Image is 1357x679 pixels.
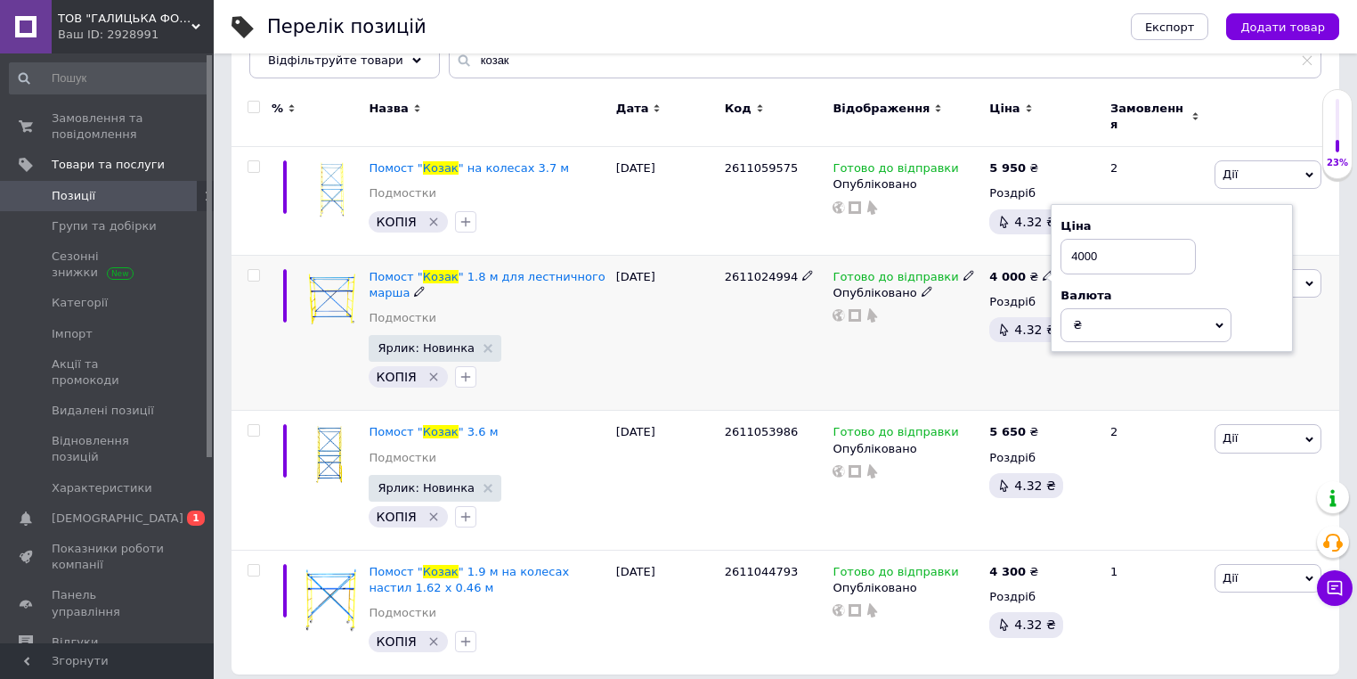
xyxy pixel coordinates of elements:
span: Ціна [989,101,1020,117]
span: 1 [187,511,205,526]
img: Помост "Козак" 1.9 м на колесах настил 1.62 х 0.46 м [303,564,360,636]
span: 2611044793 [725,565,799,578]
span: КОПІЯ [376,634,416,649]
button: Додати товар [1226,13,1339,40]
span: Помост " [369,565,422,578]
span: Готово до відправки [833,270,958,289]
span: Групи та добірки [52,218,157,234]
span: Козак [423,565,459,578]
span: 4.32 ₴ [1014,618,1055,632]
div: 1 [1100,551,1210,675]
a: Подмостки [369,450,436,466]
div: Опубліковано [833,580,980,596]
span: Козак [423,161,459,175]
span: Позиції [52,188,95,204]
span: Показники роботи компанії [52,541,165,573]
div: ₴ [989,269,1054,285]
span: Ярлик: Новинка [378,482,475,494]
span: Характеристики [52,480,152,496]
span: Відфільтруйте товари [268,53,403,67]
span: Дії [1223,571,1238,585]
span: Товари та послуги [52,157,165,173]
div: [DATE] [612,255,720,411]
a: Подмостки [369,605,436,621]
b: 4 300 [989,565,1026,578]
span: Видалені позиції [52,403,154,419]
span: Замовлення [1110,101,1187,133]
button: Чат з покупцем [1317,570,1353,606]
div: Ціна [1060,218,1283,234]
input: Пошук [9,62,210,94]
span: Код [725,101,752,117]
span: 2611024994 [725,270,799,283]
span: КОПІЯ [376,215,416,229]
span: [DEMOGRAPHIC_DATA] [52,511,183,527]
span: 2611059575 [725,161,799,175]
div: Ваш ID: 2928991 [58,27,214,43]
span: Категорії [52,295,108,311]
span: 4.32 ₴ [1014,479,1055,493]
div: [DATE] [612,411,720,551]
span: Помост " [369,161,422,175]
span: 2611053986 [725,425,799,438]
div: 2 [1100,411,1210,551]
div: [DATE] [612,551,720,675]
span: ₴ [1073,318,1082,331]
span: Відновлення позицій [52,433,165,465]
span: Імпорт [52,326,93,342]
span: " 1.9 м на колесах настил 1.62 х 0.46 м [369,565,569,594]
span: % [272,101,283,117]
span: Акції та промокоди [52,356,165,389]
div: Роздріб [989,450,1095,466]
div: Валюта [1060,288,1283,304]
a: Помост "Козак" 1.9 м на колесах настил 1.62 х 0.46 м [369,565,569,594]
div: ₴ [989,564,1038,580]
span: Відображення [833,101,930,117]
div: Опубліковано [833,176,980,192]
span: 4.32 ₴ [1014,215,1055,229]
img: Помост "Козак" 1.8 м для лестничного марша [303,269,360,326]
div: Роздріб [989,589,1095,605]
span: Сезонні знижки [52,249,165,281]
b: 4 000 [989,270,1026,283]
span: Замовлення та повідомлення [52,110,165,143]
a: Подмостки [369,310,436,326]
svg: Видалити мітку [427,510,441,524]
span: Ярлик: Новинка [378,342,475,354]
svg: Видалити мітку [427,215,441,229]
span: Експорт [1145,20,1195,34]
div: Перелік позицій [267,18,427,37]
svg: Видалити мітку [427,370,441,384]
div: [DATE] [612,147,720,256]
span: " на колесах 3.7 м [459,161,569,175]
span: Дата [616,101,649,117]
span: Готово до відправки [833,161,958,180]
div: Опубліковано [833,285,980,301]
span: Готово до відправки [833,565,958,584]
div: ₴ [989,424,1038,440]
span: Назва [369,101,408,117]
img: Помост "Козак" на колесах 3.7 м [303,160,360,217]
svg: Видалити мітку [427,634,441,649]
span: Помост " [369,270,422,283]
a: Помост "Козак" 3.6 м [369,425,498,438]
span: Дії [1223,168,1238,181]
span: Додати товар [1240,20,1325,34]
div: 2 [1100,147,1210,256]
span: Помост " [369,425,422,438]
button: Експорт [1131,13,1209,40]
a: Помост "Козак" на колесах 3.7 м [369,161,569,175]
img: Помост "Козак" 3.6 м [303,424,360,486]
span: КОПІЯ [376,510,416,524]
div: Опубліковано [833,441,980,457]
span: КОПІЯ [376,370,416,384]
b: 5 650 [989,425,1026,438]
span: 4.32 ₴ [1014,323,1055,337]
span: Козак [423,270,459,283]
span: " 1.8 м для лестничного марша [369,270,605,299]
div: Роздріб [989,294,1095,310]
span: " 3.6 м [459,425,499,438]
span: ТОВ "ГАЛИЦЬКА ФОРТЕЦЯ" [58,11,191,27]
span: Панель управління [52,587,165,619]
span: Відгуки [52,634,98,650]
